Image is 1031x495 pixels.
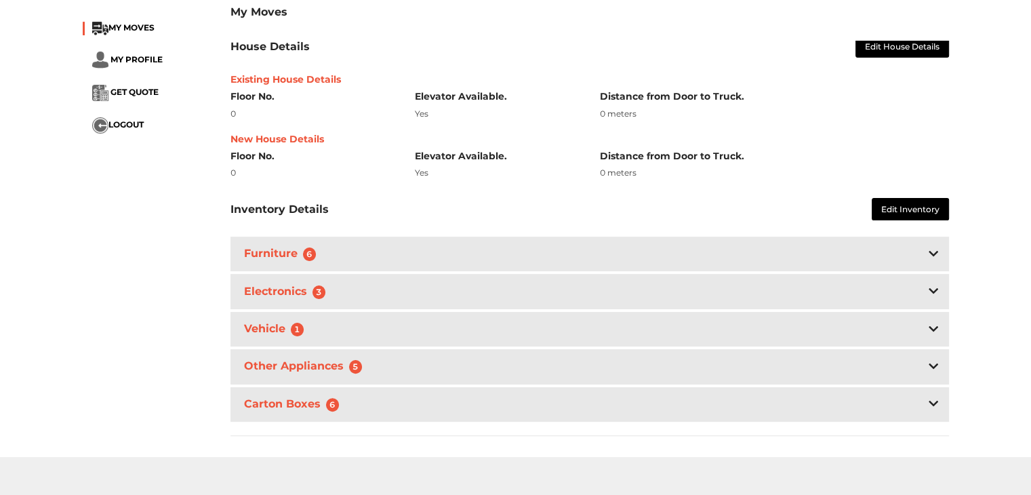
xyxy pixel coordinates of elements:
img: ... [92,52,108,68]
button: Edit Inventory [872,198,949,220]
span: 5 [349,360,363,374]
h6: Elevator Available. [415,151,580,162]
h3: Furniture [241,244,325,264]
h3: Vehicle [241,319,312,339]
div: Yes [415,108,580,120]
h3: My Moves [230,5,949,18]
h3: Electronics [241,282,334,302]
img: ... [92,117,108,134]
a: ...MY MOVES [92,22,155,33]
img: ... [92,85,108,101]
span: MY MOVES [108,22,155,33]
span: 6 [303,248,317,261]
h6: Floor No. [230,91,395,102]
span: LOGOUT [108,119,144,130]
div: 0 meters [600,108,949,120]
button: Edit House Details [855,35,949,58]
h3: Inventory Details [230,203,329,216]
img: ... [92,22,108,35]
span: 1 [291,323,304,336]
h6: Distance from Door to Truck. [600,91,949,102]
div: 0 [230,167,395,179]
a: ... MY PROFILE [92,54,163,64]
div: Yes [415,167,580,179]
h6: New House Details [230,134,949,145]
h6: Elevator Available. [415,91,580,102]
h3: House Details [230,40,310,53]
h6: Distance from Door to Truck. [600,151,949,162]
h3: Carton Boxes [241,395,348,414]
h6: Floor No. [230,151,395,162]
h6: Existing House Details [230,74,949,85]
span: MY PROFILE [110,54,163,64]
span: 6 [326,398,340,412]
a: ... GET QUOTE [92,87,159,97]
span: GET QUOTE [110,87,159,97]
div: 0 [230,108,395,120]
h3: Other Appliances [241,357,371,376]
button: ...LOGOUT [92,117,144,134]
div: 0 meters [600,167,949,179]
span: 3 [312,285,326,299]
